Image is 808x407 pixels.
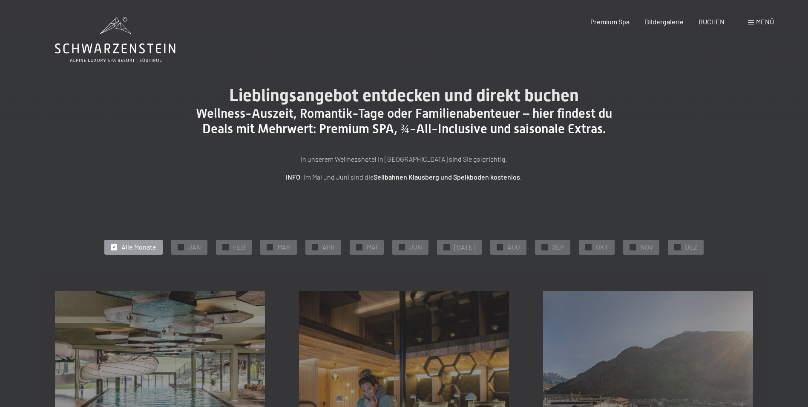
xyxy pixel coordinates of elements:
[358,244,361,250] span: ✓
[121,242,156,252] span: Alle Monate
[286,173,300,181] strong: INFO
[699,17,725,26] a: BUCHEN
[507,242,520,252] span: AUG
[596,242,608,252] span: OKT
[179,244,183,250] span: ✓
[543,244,546,250] span: ✓
[498,244,502,250] span: ✓
[631,244,635,250] span: ✓
[191,172,617,183] p: : Im Mai und Juni sind die .
[640,242,653,252] span: NOV
[756,17,774,26] span: Menü
[367,242,377,252] span: MAI
[587,244,590,250] span: ✓
[445,244,449,250] span: ✓
[112,244,116,250] span: ✓
[645,17,684,26] a: Bildergalerie
[233,242,245,252] span: FEB
[454,242,475,252] span: [DATE]
[322,242,335,252] span: APR
[409,242,422,252] span: JUN
[676,244,679,250] span: ✓
[229,85,579,105] span: Lieblingsangebot entdecken und direkt buchen
[374,173,520,181] strong: Seilbahnen Klausberg und Speikboden kostenlos
[590,17,630,26] a: Premium Spa
[552,242,564,252] span: SEP
[277,242,290,252] span: MAR
[313,244,317,250] span: ✓
[400,244,404,250] span: ✓
[224,244,227,250] span: ✓
[685,242,697,252] span: DEZ
[268,244,272,250] span: ✓
[191,154,617,165] p: In unserem Wellnesshotel in [GEOGRAPHIC_DATA] sind Sie goldrichtig.
[188,242,201,252] span: JAN
[196,106,612,136] span: Wellness-Auszeit, Romantik-Tage oder Familienabenteuer – hier findest du Deals mit Mehrwert: Prem...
